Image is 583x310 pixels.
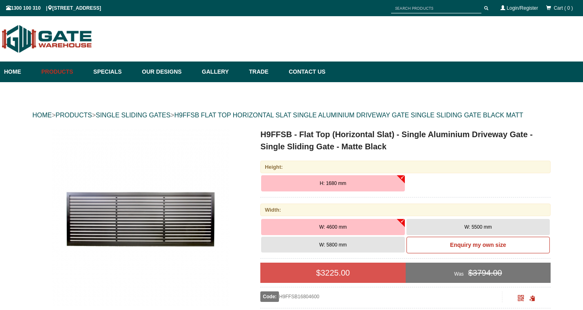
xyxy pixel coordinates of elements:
a: Specials [89,62,138,82]
a: Home [4,62,37,82]
a: PRODUCTS [55,112,92,119]
b: Enquiry my own size [450,242,506,248]
a: Our Designs [138,62,198,82]
input: SEARCH PRODUCTS [391,3,481,13]
a: Trade [245,62,285,82]
button: W: 4600 mm [261,219,404,235]
button: W: 5500 mm [406,219,550,235]
a: Enquiry my own size [406,237,550,254]
button: H: 1680 mm [261,175,404,191]
a: HOME [32,112,52,119]
span: $3794.00 [468,268,502,277]
div: Width: [260,204,551,216]
div: H9FFSB16804600 [260,291,502,302]
h1: H9FFSB - Flat Top (Horizontal Slat) - Single Aluminium Driveway Gate - Single Sliding Gate - Matt... [260,128,551,153]
span: W: 5500 mm [464,224,492,230]
div: > > > [32,102,551,128]
a: Click to enlarge and scan to share. [518,296,524,302]
div: $ [260,263,405,283]
span: Click to copy the URL [529,295,535,302]
img: H9FFSB - Flat Top (Horizontal Slat) - Single Aluminium Driveway Gate - Single Sliding Gate - Matt... [51,128,230,306]
span: Code: [260,291,279,302]
span: H: 1680 mm [320,180,346,186]
a: H9FFSB - Flat Top (Horizontal Slat) - Single Aluminium Driveway Gate - Single Sliding Gate - Matt... [33,128,247,306]
div: Height: [260,161,551,173]
a: SINGLE SLIDING GATES [96,112,170,119]
button: W: 5800 mm [261,237,404,253]
span: Cart ( 0 ) [554,5,573,11]
a: Gallery [198,62,245,82]
a: H9FFSB FLAT TOP HORIZONTAL SLAT SINGLE ALUMINIUM DRIVEWAY GATE SINGLE SLIDING GATE BLACK MATT [174,112,523,119]
span: W: 5800 mm [319,242,347,248]
span: Was [454,271,464,277]
a: Login/Register [507,5,538,11]
span: 3225.00 [321,268,350,277]
span: 1300 100 310 | [STREET_ADDRESS] [6,5,101,11]
span: W: 4600 mm [319,224,347,230]
a: Contact Us [285,62,326,82]
a: Products [37,62,89,82]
